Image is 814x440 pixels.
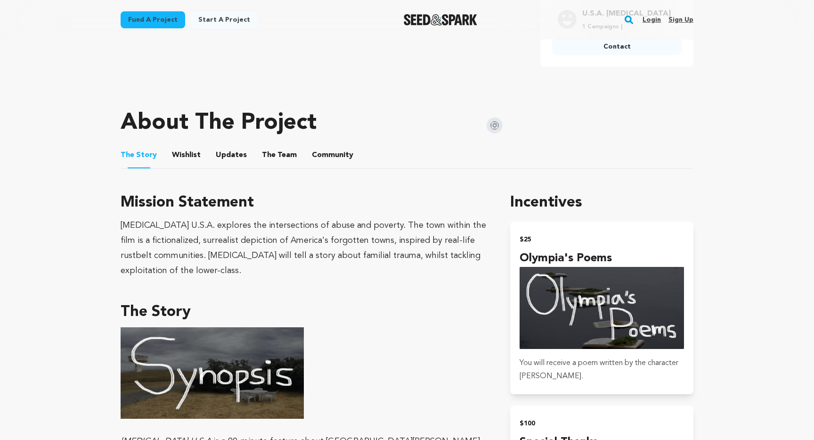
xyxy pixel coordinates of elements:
[510,222,693,395] button: $25 Olympia's Poems incentive You will receive a poem written by the character [PERSON_NAME].
[520,250,684,267] h4: Olympia's Poems
[510,191,693,214] h1: Incentives
[312,149,353,161] span: Community
[191,11,258,28] a: Start a project
[121,11,185,28] a: Fund a project
[216,149,247,161] span: Updates
[668,12,693,27] a: Sign up
[487,117,503,133] img: Seed&Spark Instagram Icon
[121,218,488,278] div: [MEDICAL_DATA] U.S.A. explores the intersections of abuse and poverty. The town within the film i...
[121,301,488,324] h3: The Story
[262,149,276,161] span: The
[121,149,134,161] span: The
[404,14,478,25] img: Seed&Spark Logo Dark Mode
[121,327,304,419] img: 1746393320-SynopsisTartar-min.png
[520,267,684,349] img: incentive
[643,12,661,27] a: Login
[262,149,297,161] span: Team
[520,233,684,246] h2: $25
[172,149,201,161] span: Wishlist
[404,14,478,25] a: Seed&Spark Homepage
[121,112,317,134] h1: About The Project
[121,149,157,161] span: Story
[520,357,684,383] p: You will receive a poem written by the character [PERSON_NAME].
[121,191,488,214] h3: Mission Statement
[552,38,682,55] a: Contact
[520,417,684,430] h2: $100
